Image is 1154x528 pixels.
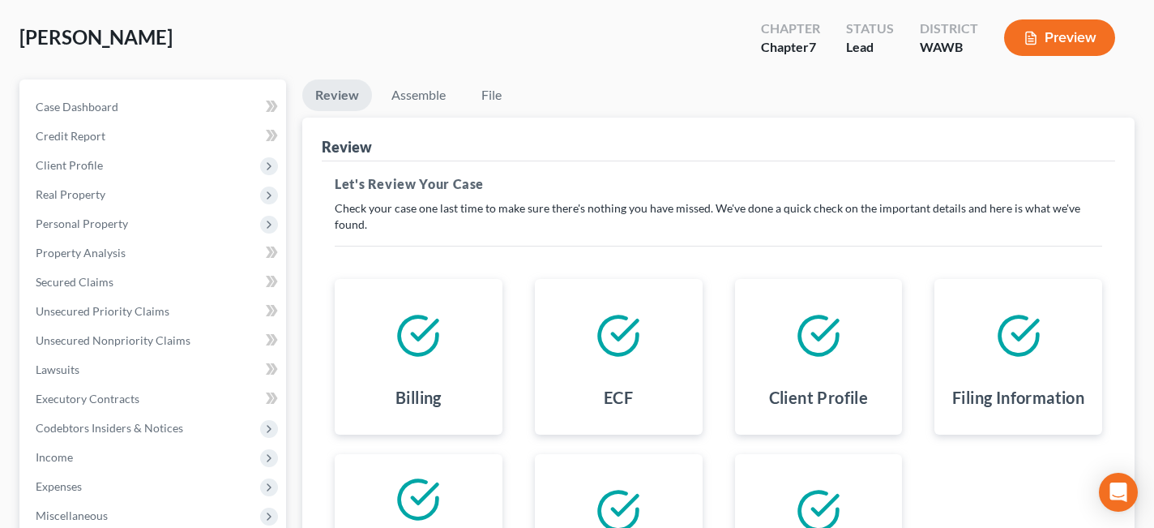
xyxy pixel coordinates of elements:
a: Secured Claims [23,268,286,297]
a: Review [302,79,372,111]
h5: Let's Review Your Case [335,174,1102,194]
a: Unsecured Nonpriority Claims [23,326,286,355]
span: Expenses [36,479,82,493]
a: Assemble [378,79,459,111]
a: Unsecured Priority Claims [23,297,286,326]
span: Unsecured Nonpriority Claims [36,333,190,347]
div: Status [846,19,894,38]
a: File [465,79,517,111]
div: Lead [846,38,894,57]
div: Chapter [761,19,820,38]
a: Credit Report [23,122,286,151]
span: Miscellaneous [36,509,108,522]
button: Preview [1004,19,1115,56]
div: Open Intercom Messenger [1099,473,1138,512]
a: Executory Contracts [23,384,286,414]
span: Property Analysis [36,246,126,260]
a: Property Analysis [23,238,286,268]
div: Chapter [761,38,820,57]
h4: ECF [604,386,633,409]
span: Client Profile [36,158,103,172]
h4: Client Profile [769,386,869,409]
h4: Billing [395,386,442,409]
div: WAWB [920,38,978,57]
span: 7 [809,39,816,54]
span: Lawsuits [36,363,79,376]
span: Income [36,450,73,464]
div: District [920,19,978,38]
span: Personal Property [36,217,128,230]
span: Secured Claims [36,275,113,289]
span: Executory Contracts [36,392,139,406]
p: Check your case one last time to make sure there's nothing you have missed. We've done a quick ch... [335,200,1102,233]
h4: Filing Information [952,386,1084,409]
span: Credit Report [36,129,105,143]
span: Case Dashboard [36,100,118,114]
a: Case Dashboard [23,92,286,122]
a: Lawsuits [23,355,286,384]
span: [PERSON_NAME] [19,25,173,49]
div: Review [322,137,372,157]
span: Real Property [36,187,105,201]
span: Codebtors Insiders & Notices [36,421,183,435]
span: Unsecured Priority Claims [36,304,169,318]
